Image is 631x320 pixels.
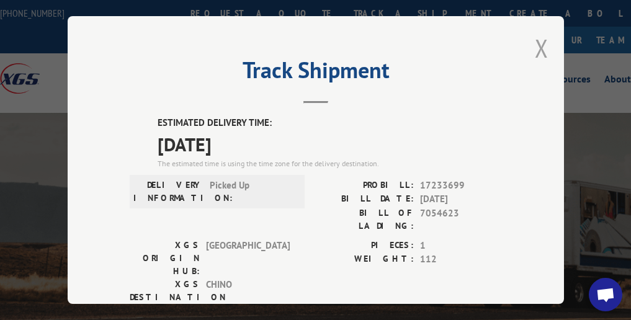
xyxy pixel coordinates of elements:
[206,277,290,316] span: CHINO
[316,178,414,192] label: PROBILL:
[133,178,204,204] label: DELIVERY INFORMATION:
[420,252,502,267] span: 112
[210,178,293,204] span: Picked Up
[316,252,414,267] label: WEIGHT:
[158,130,502,158] span: [DATE]
[130,277,200,316] label: XGS DESTINATION HUB:
[158,116,502,130] label: ESTIMATED DELIVERY TIME:
[420,178,502,192] span: 17233699
[130,238,200,277] label: XGS ORIGIN HUB:
[130,61,502,85] h2: Track Shipment
[420,206,502,232] span: 7054623
[420,238,502,252] span: 1
[535,32,548,64] button: Close modal
[158,158,502,169] div: The estimated time is using the time zone for the delivery destination.
[589,278,622,311] div: Open chat
[206,238,290,277] span: [GEOGRAPHIC_DATA]
[316,206,414,232] label: BILL OF LADING:
[420,192,502,207] span: [DATE]
[316,238,414,252] label: PIECES:
[316,192,414,207] label: BILL DATE:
